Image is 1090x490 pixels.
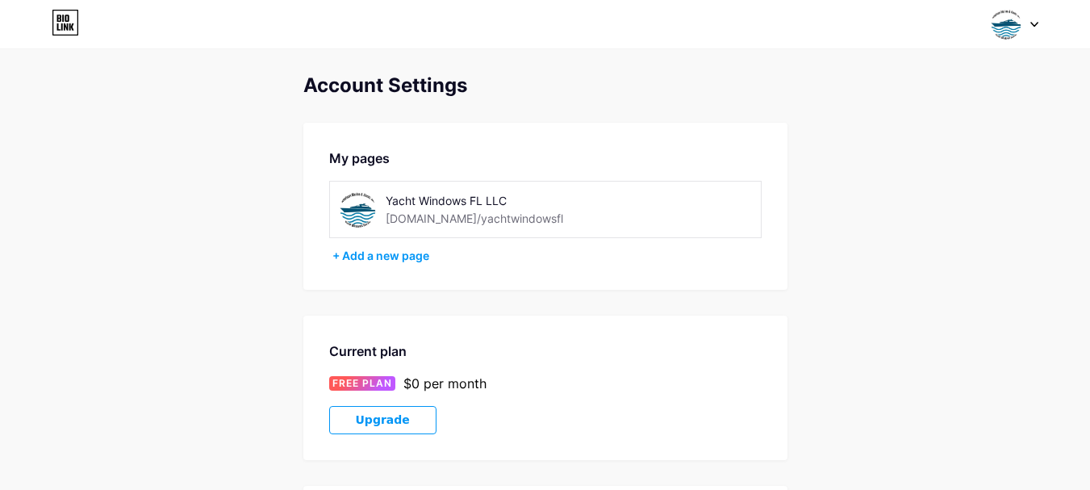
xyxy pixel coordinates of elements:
img: yachtwindowsfl [991,9,1021,40]
button: Upgrade [329,406,436,434]
span: Upgrade [356,413,410,427]
span: FREE PLAN [332,376,392,391]
div: Yacht Windows FL LLC [386,192,614,209]
div: $0 per month [403,374,487,393]
div: Account Settings [303,74,787,97]
div: + Add a new page [332,248,762,264]
div: [DOMAIN_NAME]/yachtwindowsfl [386,210,563,227]
img: yachtwindowsfl [340,191,376,228]
div: Current plan [329,341,762,361]
div: My pages [329,149,762,168]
